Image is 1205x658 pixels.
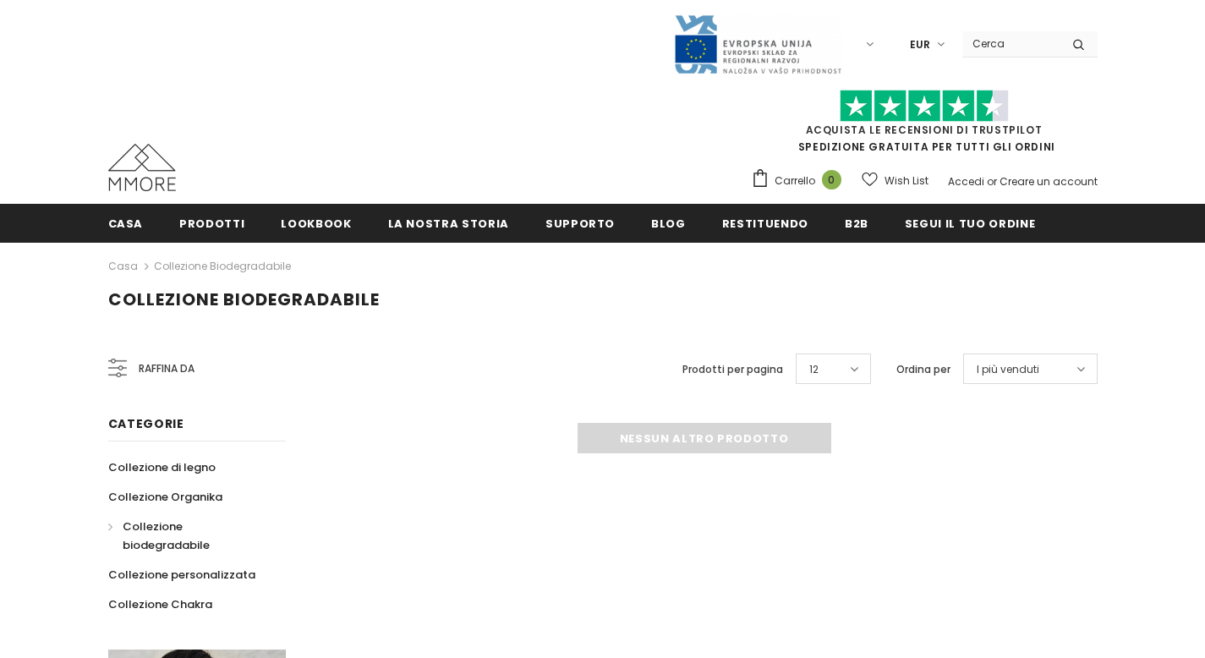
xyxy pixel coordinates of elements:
a: Lookbook [281,204,351,242]
span: Collezione di legno [108,459,216,475]
span: B2B [845,216,868,232]
a: Collezione personalizzata [108,560,255,589]
label: Prodotti per pagina [682,361,783,378]
span: Categorie [108,415,184,432]
a: Collezione biodegradabile [154,259,291,273]
a: Blog [651,204,686,242]
a: Javni Razpis [673,36,842,51]
span: Restituendo [722,216,808,232]
a: Collezione biodegradabile [108,512,267,560]
img: Casi MMORE [108,144,176,191]
img: Javni Razpis [673,14,842,75]
span: Collezione Chakra [108,596,212,612]
span: supporto [545,216,615,232]
span: Collezione biodegradabile [108,288,380,311]
input: Search Site [962,31,1060,56]
span: Prodotti [179,216,244,232]
a: Collezione Chakra [108,589,212,619]
span: 12 [809,361,819,378]
a: B2B [845,204,868,242]
span: Carrello [775,173,815,189]
a: Wish List [862,166,928,195]
a: Collezione Organika [108,482,222,512]
img: Fidati di Pilot Stars [840,90,1009,123]
span: Raffina da [139,359,194,378]
span: Casa [108,216,144,232]
span: 0 [822,170,841,189]
span: EUR [910,36,930,53]
span: Collezione Organika [108,489,222,505]
a: Carrello 0 [751,168,850,194]
a: Casa [108,256,138,277]
a: Restituendo [722,204,808,242]
span: Collezione personalizzata [108,567,255,583]
span: SPEDIZIONE GRATUITA PER TUTTI GLI ORDINI [751,97,1098,154]
span: or [987,174,997,189]
a: Accedi [948,174,984,189]
span: I più venduti [977,361,1039,378]
span: La nostra storia [388,216,509,232]
span: Lookbook [281,216,351,232]
a: Casa [108,204,144,242]
span: Segui il tuo ordine [905,216,1035,232]
span: Wish List [885,173,928,189]
a: Segui il tuo ordine [905,204,1035,242]
a: supporto [545,204,615,242]
span: Collezione biodegradabile [123,518,210,553]
a: La nostra storia [388,204,509,242]
a: Prodotti [179,204,244,242]
a: Collezione di legno [108,452,216,482]
span: Blog [651,216,686,232]
a: Creare un account [1000,174,1098,189]
label: Ordina per [896,361,950,378]
a: Acquista le recensioni di TrustPilot [806,123,1043,137]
